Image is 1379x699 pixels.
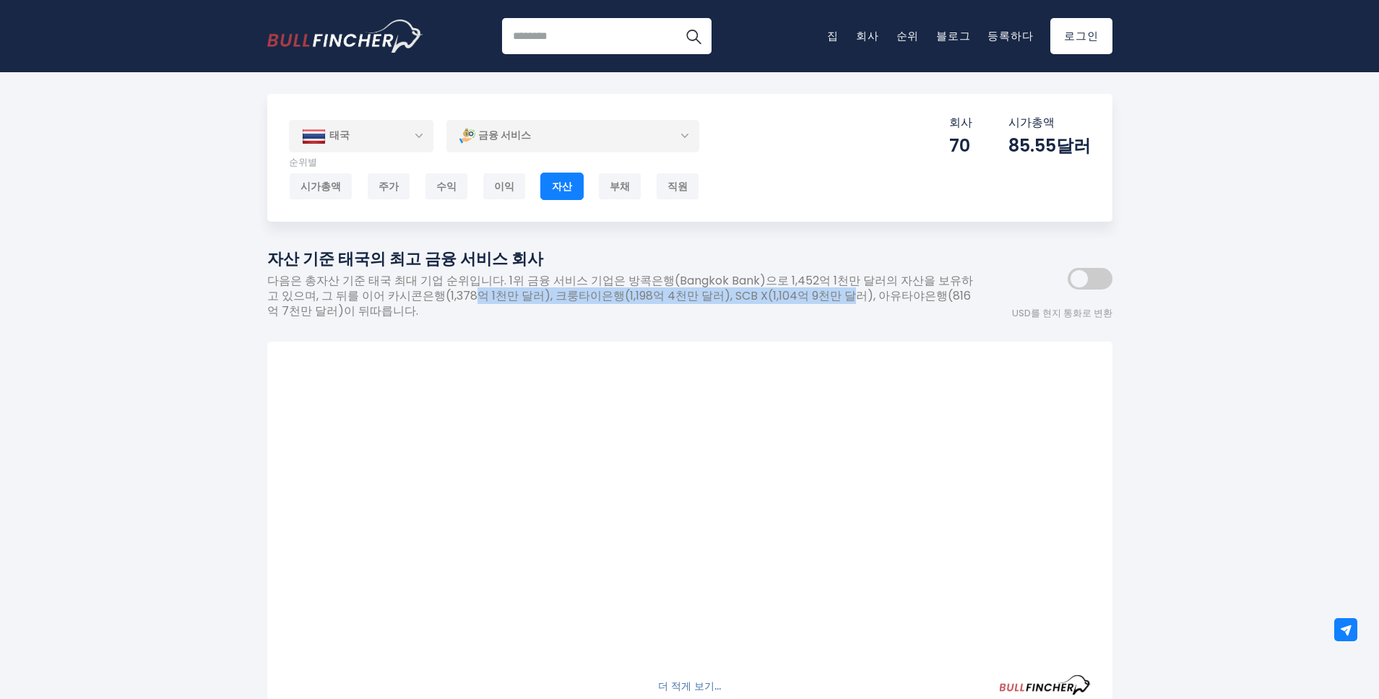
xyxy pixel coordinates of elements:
a: 순위 [896,28,920,43]
font: 자산 기준 태국의 최고 금융 서비스 회사 [267,248,543,270]
font: 시가총액 [301,179,341,194]
a: 회사 [856,28,879,43]
font: 시가총액 [1008,114,1055,131]
font: 부채 [610,179,630,194]
font: 수익 [436,179,457,194]
font: 다음은 총자산 기준 태국 최대 기업 순위입니다. 1위 금융 서비스 기업은 방콕은행(Bangkok Bank)으로 1,452억 1천만 달러의 자산을 보유하고 있으며, 그 뒤를 이... [267,272,973,319]
font: USD를 현지 통화 [1012,306,1082,320]
font: 순위별 [289,155,317,169]
font: 로그인 [1064,28,1098,43]
font: 금융 서비스 [478,128,531,142]
font: 주가 [379,179,399,194]
button: 찾다 [675,18,712,54]
font: 회사 [949,114,972,131]
font: 로 변환 [1082,306,1112,320]
font: 더 적게 보기... [658,679,721,693]
a: 블로그 [936,28,970,43]
font: 이익 [494,179,514,194]
a: 집 [827,28,839,43]
a: 홈페이지로 이동 [267,19,423,53]
font: 자산 [552,179,572,194]
a: 로그인 [1050,18,1112,54]
img: 불핀처 로고 [267,19,423,53]
font: 태국 [329,128,350,142]
font: 직원 [667,179,688,194]
button: 더 적게 보기... [649,674,730,698]
font: 85.55달러 [1008,134,1091,157]
font: 70 [949,134,970,157]
a: 등록하다 [987,28,1033,43]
